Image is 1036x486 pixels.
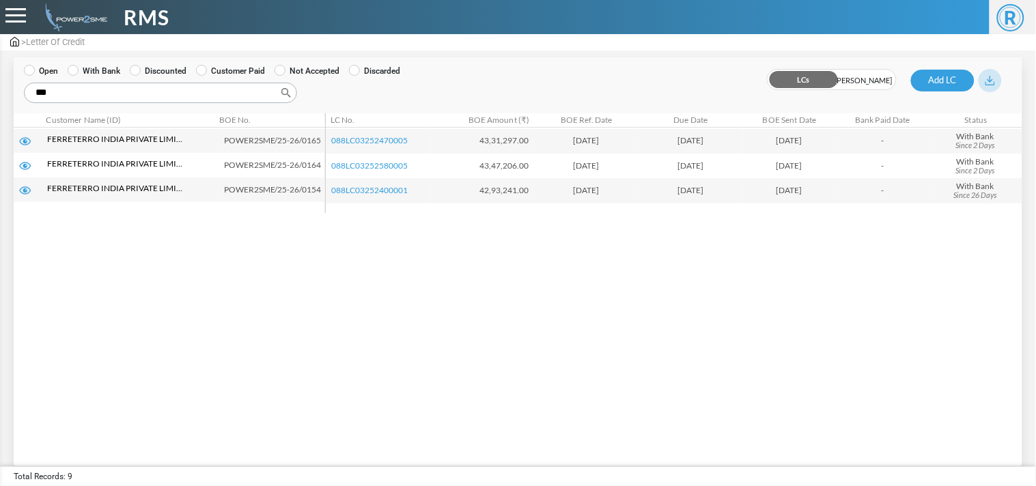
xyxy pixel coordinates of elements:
[535,113,639,128] th: BOE Ref. Date: activate to sort column ascending
[639,154,743,179] td: [DATE]
[934,190,1017,201] span: Since 26 Days
[929,154,1022,179] td: With Bank
[534,128,639,154] td: [DATE]
[24,83,297,103] input: Search:
[934,140,1017,152] span: Since 2 Days
[639,113,743,128] th: Due Date: activate to sort column ascending
[47,158,184,170] span: Ferreterro India Private Limited (ACC0005516)
[743,154,836,179] td: [DATE]
[985,76,995,85] img: download_blue.svg
[331,185,408,195] a: 088LC03252400001
[124,2,170,33] span: RMS
[430,128,535,154] td: 43,31,297.00
[534,178,639,203] td: [DATE]
[219,177,331,202] td: POWER2SME/25-26/0154
[934,165,1017,177] span: Since 2 Days
[836,128,929,154] td: -
[130,65,186,77] label: Discounted
[10,37,19,46] img: admin
[743,113,837,128] th: BOE Sent Date: activate to sort column ascending
[331,135,408,145] a: 088LC03252470005
[997,4,1024,31] span: R
[68,65,120,77] label: With Bank
[832,70,896,91] span: [PERSON_NAME]
[19,162,31,170] img: LC Detail
[743,178,836,203] td: [DATE]
[19,137,31,145] img: LC Detail
[639,128,743,154] td: [DATE]
[326,113,430,128] th: LC No.: activate to sort column ascending
[911,70,975,91] button: Add LC
[14,113,42,128] th: : activate to sort column ascending
[24,65,58,77] label: Open
[430,113,535,128] th: BOE Amount (₹) : activate to sort column ascending
[47,182,184,195] span: Ferreterro India Private Limited (ACC0005516)
[19,186,31,195] img: LC Detail
[219,153,331,177] td: POWER2SME/25-26/0164
[929,178,1022,203] td: With Bank
[929,128,1022,154] td: With Bank
[929,113,1023,128] th: Status: activate to sort column ascending
[40,3,107,31] img: admin
[14,470,72,483] span: Total Records: 9
[768,70,832,91] span: LCs
[349,65,400,77] label: Discarded
[430,178,535,203] td: 42,93,241.00
[275,65,339,77] label: Not Accepted
[639,178,743,203] td: [DATE]
[837,113,930,128] th: Bank Paid Date: activate to sort column ascending
[836,178,929,203] td: -
[743,128,836,154] td: [DATE]
[196,65,265,77] label: Customer Paid
[214,113,325,128] th: BOE No.: activate to sort column ascending
[219,128,331,153] td: POWER2SME/25-26/0165
[836,154,929,179] td: -
[534,154,639,179] td: [DATE]
[331,160,408,171] a: 088LC03252580005
[26,37,85,47] span: Letter Of Credit
[42,113,214,128] th: Customer Name (ID): activate to sort column ascending
[430,154,535,179] td: 43,47,206.00
[47,133,184,145] span: Ferreterro India Private Limited (ACC0005516)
